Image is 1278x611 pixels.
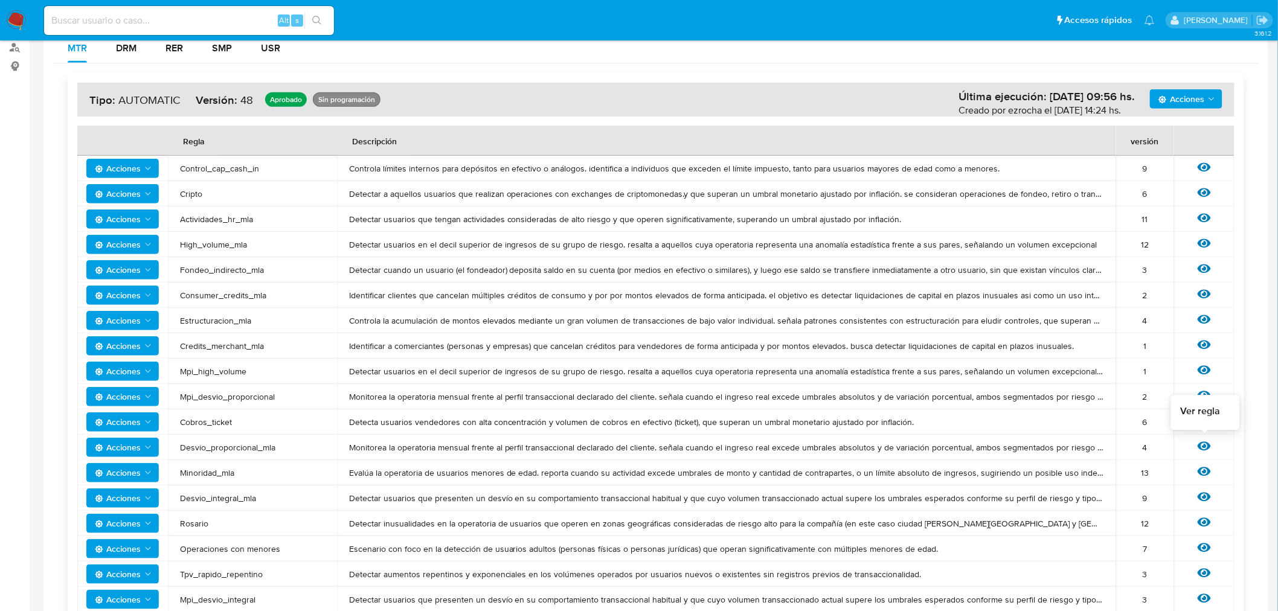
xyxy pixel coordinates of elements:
[44,13,334,28] input: Buscar usuario o caso...
[279,14,289,26] span: Alt
[295,14,299,26] span: s
[1254,28,1272,38] span: 3.161.2
[1145,15,1155,25] a: Notificaciones
[1181,405,1221,418] span: Ver regla
[1256,14,1269,27] a: Salir
[304,12,329,29] button: search-icon
[1065,14,1132,27] span: Accesos rápidos
[1184,14,1252,26] p: mercedes.medrano@mercadolibre.com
